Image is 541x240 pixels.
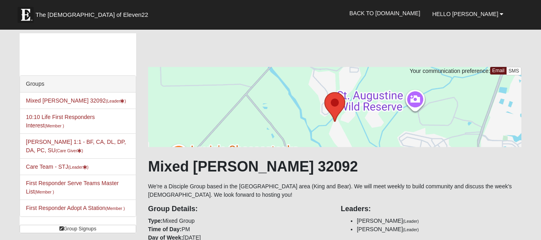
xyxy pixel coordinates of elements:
[506,67,522,75] a: SMS
[20,225,136,233] a: Group Signups
[14,3,174,23] a: The [DEMOGRAPHIC_DATA] of Eleven22
[44,123,64,128] small: (Member )
[148,158,522,175] h1: Mixed [PERSON_NAME] 32092
[68,165,88,169] small: (Leader )
[432,11,498,17] span: Hello [PERSON_NAME]
[36,11,148,19] span: The [DEMOGRAPHIC_DATA] of Eleven22
[106,99,126,103] small: (Leader )
[357,217,521,225] li: [PERSON_NAME]
[26,163,88,170] a: Care Team - STJ(Leader)
[410,68,490,74] span: Your communication preference:
[148,205,329,214] h4: Group Details:
[148,218,163,224] strong: Type:
[18,7,34,23] img: Eleven22 logo
[105,206,125,211] small: (Member )
[490,67,507,75] a: Email
[20,76,136,93] div: Groups
[26,114,95,129] a: 10:10 Life First Responders Interest(Member )
[26,139,126,153] a: [PERSON_NAME] 1:1 - BF, CA, DL, DP, DA, PC, SU(Care Giver)
[26,97,126,104] a: Mixed [PERSON_NAME] 32092(Leader)
[344,3,426,23] a: Back to [DOMAIN_NAME]
[35,190,54,194] small: (Member )
[426,4,509,24] a: Hello [PERSON_NAME]
[56,148,83,153] small: (Care Giver )
[26,205,125,211] a: First Responder Adopt A Station(Member )
[403,219,419,224] small: (Leader)
[341,205,521,214] h4: Leaders:
[26,180,119,195] a: First Responder Serve Teams Master List(Member )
